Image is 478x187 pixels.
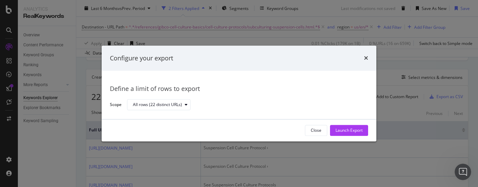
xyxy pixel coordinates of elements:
div: Configure your export [110,54,173,63]
div: modal [102,46,376,141]
label: Scope [110,102,122,109]
div: times [364,54,368,63]
div: Define a limit of rows to export [110,85,368,94]
iframe: Intercom live chat [455,164,471,180]
div: All rows (22 distinct URLs) [133,103,182,107]
div: Launch Export [335,128,363,133]
button: Close [305,125,327,136]
button: All rows (22 distinct URLs) [127,100,191,110]
div: Close [311,128,321,133]
button: Launch Export [330,125,368,136]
